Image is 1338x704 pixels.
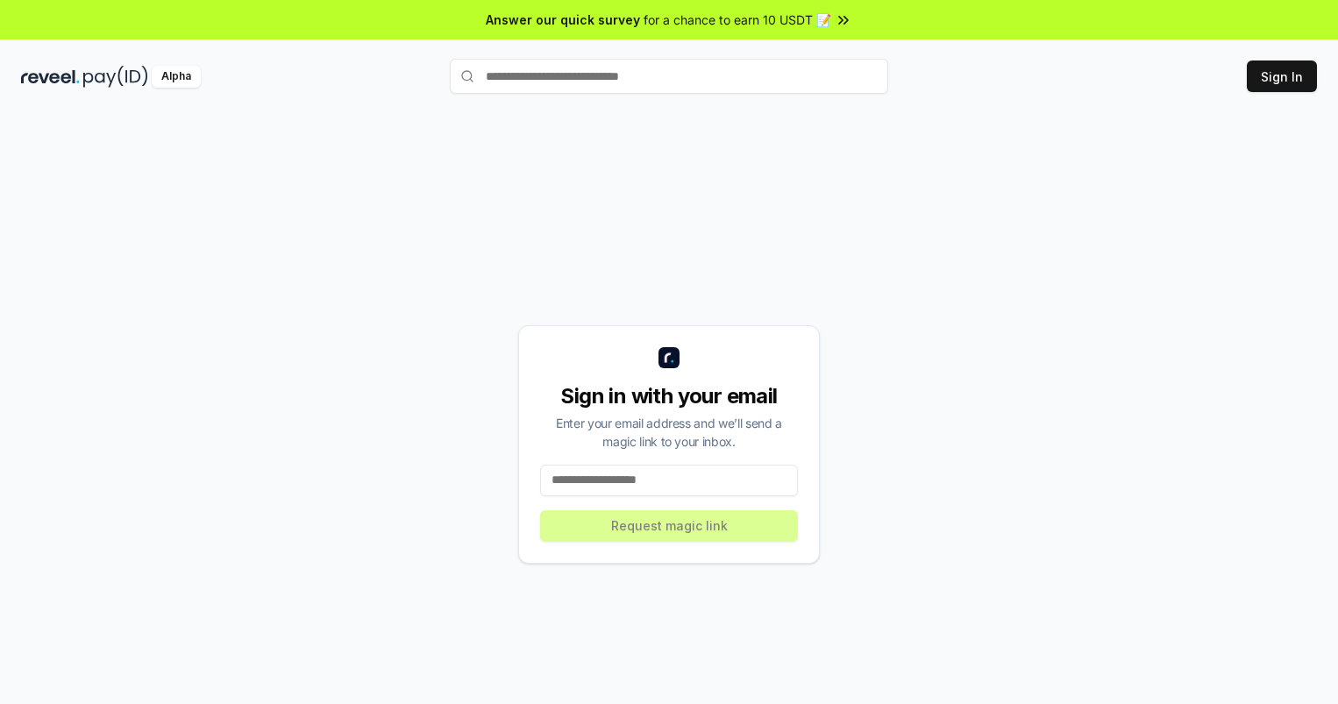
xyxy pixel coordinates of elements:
div: Sign in with your email [540,382,798,410]
button: Sign In [1247,60,1317,92]
span: Answer our quick survey [486,11,640,29]
div: Alpha [152,66,201,88]
span: for a chance to earn 10 USDT 📝 [644,11,831,29]
img: pay_id [83,66,148,88]
img: logo_small [658,347,680,368]
div: Enter your email address and we’ll send a magic link to your inbox. [540,414,798,451]
img: reveel_dark [21,66,80,88]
